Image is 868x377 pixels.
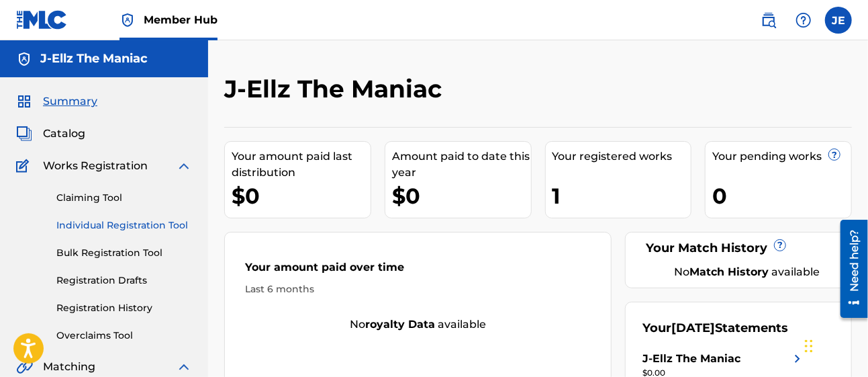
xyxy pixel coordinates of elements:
div: No available [659,264,834,280]
span: ? [775,240,785,251]
span: Matching [43,359,95,375]
a: Registration History [56,301,192,315]
img: Catalog [16,126,32,142]
a: Overclaims Tool [56,329,192,343]
img: Accounts [16,51,32,67]
img: Top Rightsholder [119,12,136,28]
img: Works Registration [16,158,34,174]
span: Catalog [43,126,85,142]
strong: Match History [689,265,769,278]
div: No available [225,317,611,333]
div: $0 [392,181,531,211]
iframe: Chat Widget [801,312,868,377]
a: CatalogCatalog [16,126,85,142]
div: Drag [805,326,813,366]
div: Amount paid to date this year [392,149,531,181]
span: Member Hub [144,12,218,28]
h5: J-Ellz The Maniac [40,51,148,67]
img: MLC Logo [16,10,68,30]
div: Last 6 months [245,282,591,296]
a: Registration Drafts [56,274,192,288]
div: User Menu [825,7,852,34]
div: Your Match History [642,239,834,257]
div: Your pending works [712,149,851,165]
div: Your amount paid over time [245,259,591,282]
img: help [795,12,812,28]
a: Claiming Tool [56,191,192,205]
a: Public Search [755,7,782,34]
img: search [761,12,777,28]
span: Summary [43,93,97,110]
div: 1 [552,181,691,211]
img: expand [176,158,192,174]
img: expand [176,359,192,375]
strong: royalty data [365,318,435,331]
img: Summary [16,93,32,110]
span: Works Registration [43,158,148,174]
a: Individual Registration Tool [56,218,192,233]
img: right chevron icon [789,351,806,367]
h2: J-Ellz The Maniac [224,74,448,104]
div: J-Ellz The Maniac [642,351,740,367]
div: $0 [232,181,371,211]
div: Help [790,7,817,34]
span: [DATE] [671,321,715,335]
iframe: Resource Center [830,214,868,323]
div: Your registered works [552,149,691,165]
div: Your Statements [642,319,788,337]
img: Matching [16,359,33,375]
a: SummarySummary [16,93,97,110]
a: Bulk Registration Tool [56,246,192,260]
div: 0 [712,181,851,211]
span: ? [829,149,840,160]
div: Your amount paid last distribution [232,149,371,181]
